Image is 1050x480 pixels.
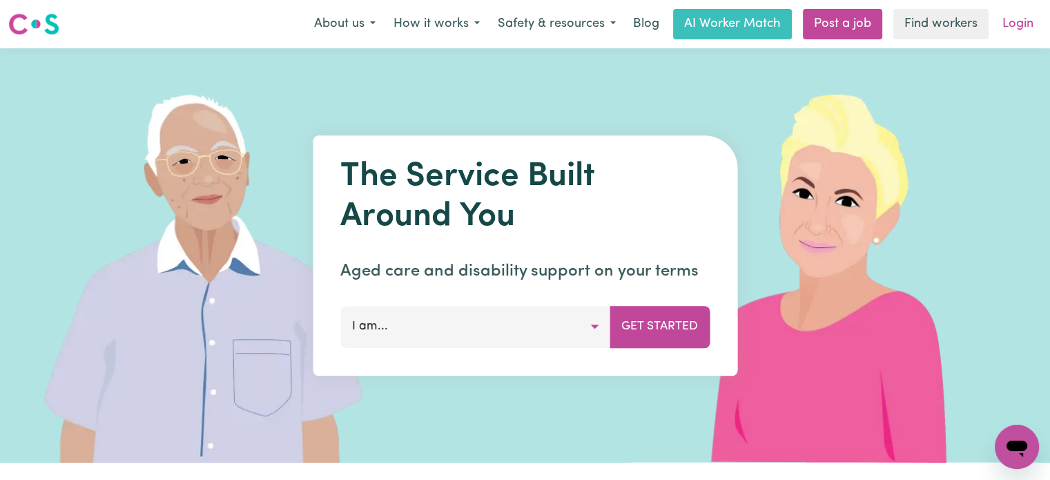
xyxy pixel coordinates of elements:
[8,8,59,40] a: Careseekers logo
[489,10,625,39] button: Safety & resources
[340,157,710,237] h1: The Service Built Around You
[893,9,989,39] a: Find workers
[340,259,710,284] p: Aged care and disability support on your terms
[610,306,710,347] button: Get Started
[994,9,1042,39] a: Login
[8,12,59,37] img: Careseekers logo
[673,9,792,39] a: AI Worker Match
[625,9,668,39] a: Blog
[305,10,385,39] button: About us
[803,9,882,39] a: Post a job
[340,306,610,347] button: I am...
[385,10,489,39] button: How it works
[995,425,1039,469] iframe: Button to launch messaging window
